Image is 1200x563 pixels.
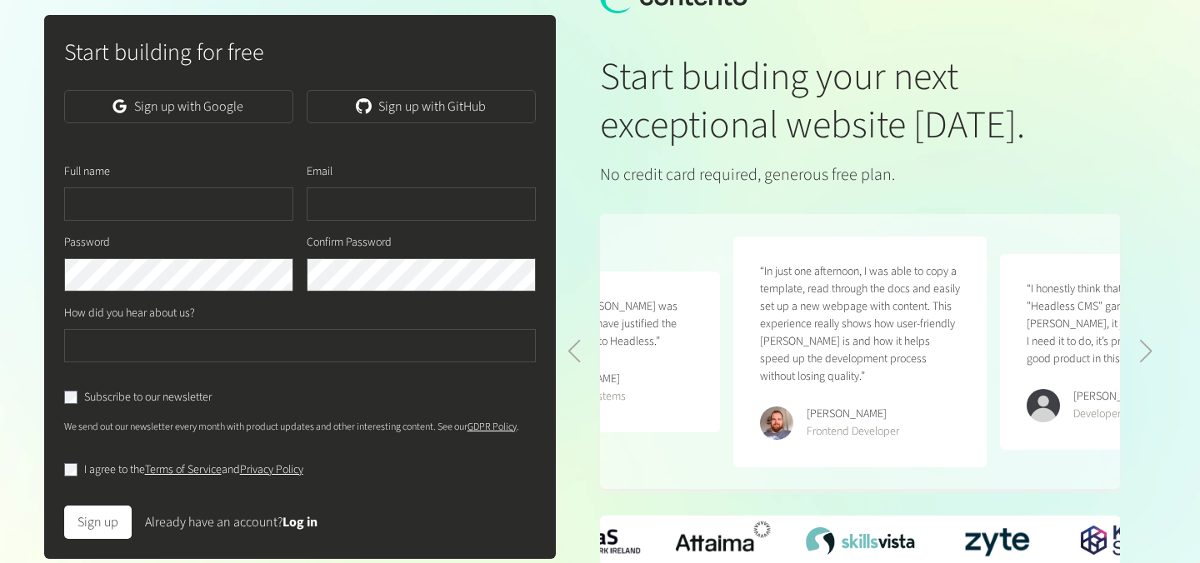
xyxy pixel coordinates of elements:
[307,163,332,181] label: Email
[64,35,537,70] h2: Start building for free
[807,423,899,441] div: Frontend Developer
[567,340,581,363] div: Previous slide
[467,420,517,434] a: GDPR Policy
[942,519,1052,562] img: Zyte-Logo-with-Padding.png
[64,90,293,123] a: Sign up with Google
[64,305,195,322] label: How did you hear about us?
[942,519,1052,562] div: 5 / 6
[307,90,536,123] a: Sign up with GitHub
[760,406,793,440] img: Erik Galiana Farell
[145,512,317,532] div: Already have an account?
[145,461,222,478] a: Terms of Service
[760,263,960,386] p: “In just one afternoon, I was able to copy a template, read through the docs and easily set up a ...
[1139,340,1153,363] div: Next slide
[84,461,303,479] label: I agree to the and
[307,234,392,252] label: Confirm Password
[64,163,110,181] label: Full name
[282,513,317,531] a: Log in
[64,506,132,539] button: Sign up
[806,527,915,554] img: SkillsVista-Logo.png
[240,461,303,478] a: Privacy Policy
[806,527,915,554] div: 4 / 6
[1073,406,1153,423] div: Developer
[84,389,212,406] label: Subscribe to our newsletter
[64,420,537,435] p: We send out our newsletter every month with product updates and other interesting content. See our .
[1073,388,1153,406] div: [PERSON_NAME]
[600,53,1120,149] h1: Start building your next exceptional website [DATE].
[600,162,1120,187] p: No credit card required, generous free plan.
[733,237,987,467] figure: 1 / 5
[64,234,110,252] label: Password
[807,406,899,423] div: [PERSON_NAME]
[1027,389,1060,422] img: Kevin Abatan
